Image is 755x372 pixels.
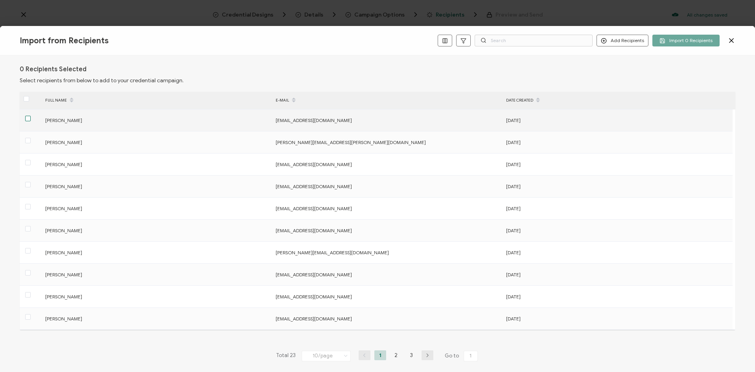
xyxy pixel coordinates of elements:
[390,350,402,360] li: 2
[506,294,521,300] span: [DATE]
[506,205,521,211] span: [DATE]
[374,350,386,360] li: 1
[276,139,426,145] span: [PERSON_NAME][EMAIL_ADDRESS][PERSON_NAME][DOMAIN_NAME]
[502,94,733,107] div: DATE CREATED
[659,38,713,44] span: Import 0 Recipients
[45,205,82,211] span: [PERSON_NAME]
[45,272,82,278] span: [PERSON_NAME]
[475,35,593,46] input: Search
[45,316,82,322] span: [PERSON_NAME]
[506,183,521,189] span: [DATE]
[406,350,418,360] li: 3
[302,351,351,361] input: Select
[652,35,720,46] button: Import 0 Recipients
[45,117,82,123] span: [PERSON_NAME]
[45,139,82,145] span: [PERSON_NAME]
[45,250,82,255] span: [PERSON_NAME]
[20,65,87,73] h1: 0 Recipients Selected
[597,35,648,46] button: Add Recipients
[45,183,82,189] span: [PERSON_NAME]
[45,228,82,233] span: [PERSON_NAME]
[506,316,521,322] span: [DATE]
[45,294,82,300] span: [PERSON_NAME]
[276,228,352,233] span: [EMAIL_ADDRESS][DOMAIN_NAME]
[506,161,521,167] span: [DATE]
[506,272,521,278] span: [DATE]
[20,36,109,46] span: Import from Recipients
[41,94,272,107] div: FULL NAME
[506,117,521,123] span: [DATE]
[276,205,352,211] span: [EMAIL_ADDRESS][DOMAIN_NAME]
[506,250,521,255] span: [DATE]
[276,161,352,167] span: [EMAIL_ADDRESS][DOMAIN_NAME]
[276,316,352,322] span: [EMAIL_ADDRESS][DOMAIN_NAME]
[276,250,389,255] span: [PERSON_NAME][EMAIL_ADDRESS][DOMAIN_NAME]
[506,139,521,145] span: [DATE]
[20,77,184,84] span: Select recipients from below to add to your credential campaign.
[276,294,352,300] span: [EMAIL_ADDRESS][DOMAIN_NAME]
[272,94,502,107] div: E-MAIL
[276,272,352,278] span: [EMAIL_ADDRESS][DOMAIN_NAME]
[276,183,352,189] span: [EMAIL_ADDRESS][DOMAIN_NAME]
[45,161,82,167] span: [PERSON_NAME]
[445,350,479,361] span: Go to
[716,334,755,372] iframe: Chat Widget
[506,228,521,233] span: [DATE]
[276,117,352,123] span: [EMAIL_ADDRESS][DOMAIN_NAME]
[276,350,296,361] span: Total 23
